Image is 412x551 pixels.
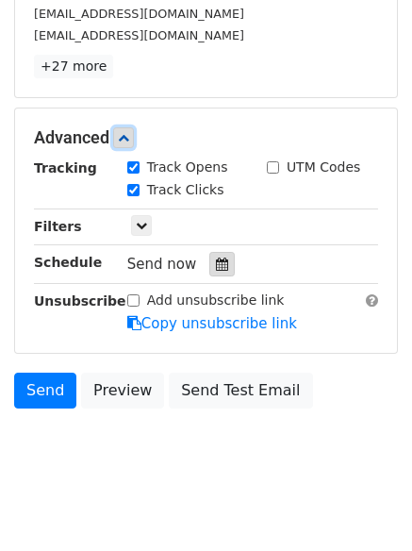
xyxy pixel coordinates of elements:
label: Track Clicks [147,180,224,200]
strong: Schedule [34,255,102,270]
a: Copy unsubscribe link [127,315,297,332]
small: [EMAIL_ADDRESS][DOMAIN_NAME] [34,7,244,21]
span: Send now [127,256,197,273]
strong: Filters [34,219,82,234]
iframe: Chat Widget [318,460,412,551]
a: +27 more [34,55,113,78]
label: Add unsubscribe link [147,291,285,310]
small: [EMAIL_ADDRESS][DOMAIN_NAME] [34,28,244,42]
h5: Advanced [34,127,378,148]
strong: Tracking [34,160,97,175]
label: UTM Codes [287,158,360,177]
label: Track Opens [147,158,228,177]
a: Send Test Email [169,373,312,409]
strong: Unsubscribe [34,293,126,309]
a: Preview [81,373,164,409]
a: Send [14,373,76,409]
